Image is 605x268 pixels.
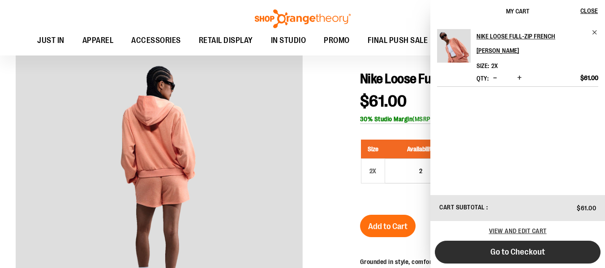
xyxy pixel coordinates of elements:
[419,167,422,174] span: 2
[476,29,598,58] a: Nike Loose Full-Zip French [PERSON_NAME]
[368,30,428,51] span: FINAL PUSH SALE
[476,62,489,69] dt: Size
[490,247,545,257] span: Go to Checkout
[437,29,471,68] a: Nike Loose Full-Zip French Terry Hoodie
[491,74,499,83] button: Decrease product quantity
[360,71,586,86] span: Nike Loose Full-Zip French [PERSON_NAME]
[271,30,306,51] span: IN STUDIO
[360,92,407,111] span: $61.00
[385,140,456,159] th: Availability
[28,30,73,51] a: JUST IN
[360,115,589,123] div: (MSRP: $87.00)
[439,204,485,211] span: Cart Subtotal
[360,215,416,237] button: Add to Cart
[361,140,385,159] th: Size
[577,204,596,212] span: $61.00
[253,9,352,28] img: Shop Orangetheory
[491,62,498,69] span: 2X
[360,115,413,123] b: 30% Studio Margin
[131,30,181,51] span: ACCESSORIES
[324,30,350,51] span: PROMO
[199,30,253,51] span: RETAIL DISPLAY
[506,8,529,15] span: My Cart
[262,30,315,51] a: IN STUDIO
[580,74,598,82] span: $61.00
[37,30,64,51] span: JUST IN
[437,29,471,63] img: Nike Loose Full-Zip French Terry Hoodie
[368,221,408,231] span: Add to Cart
[476,29,586,58] h2: Nike Loose Full-Zip French [PERSON_NAME]
[437,29,598,87] li: Product
[122,30,190,51] a: ACCESSORIES
[82,30,114,51] span: APPAREL
[435,241,601,264] button: Go to Checkout
[73,30,123,51] a: APPAREL
[315,30,359,51] a: PROMO
[359,30,437,51] a: FINAL PUSH SALE
[489,227,547,234] a: View and edit cart
[366,164,380,178] div: 2X
[515,74,524,83] button: Increase product quantity
[580,7,598,14] span: Close
[592,29,598,36] a: Remove item
[476,75,489,82] label: Qty
[190,30,262,51] a: RETAIL DISPLAY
